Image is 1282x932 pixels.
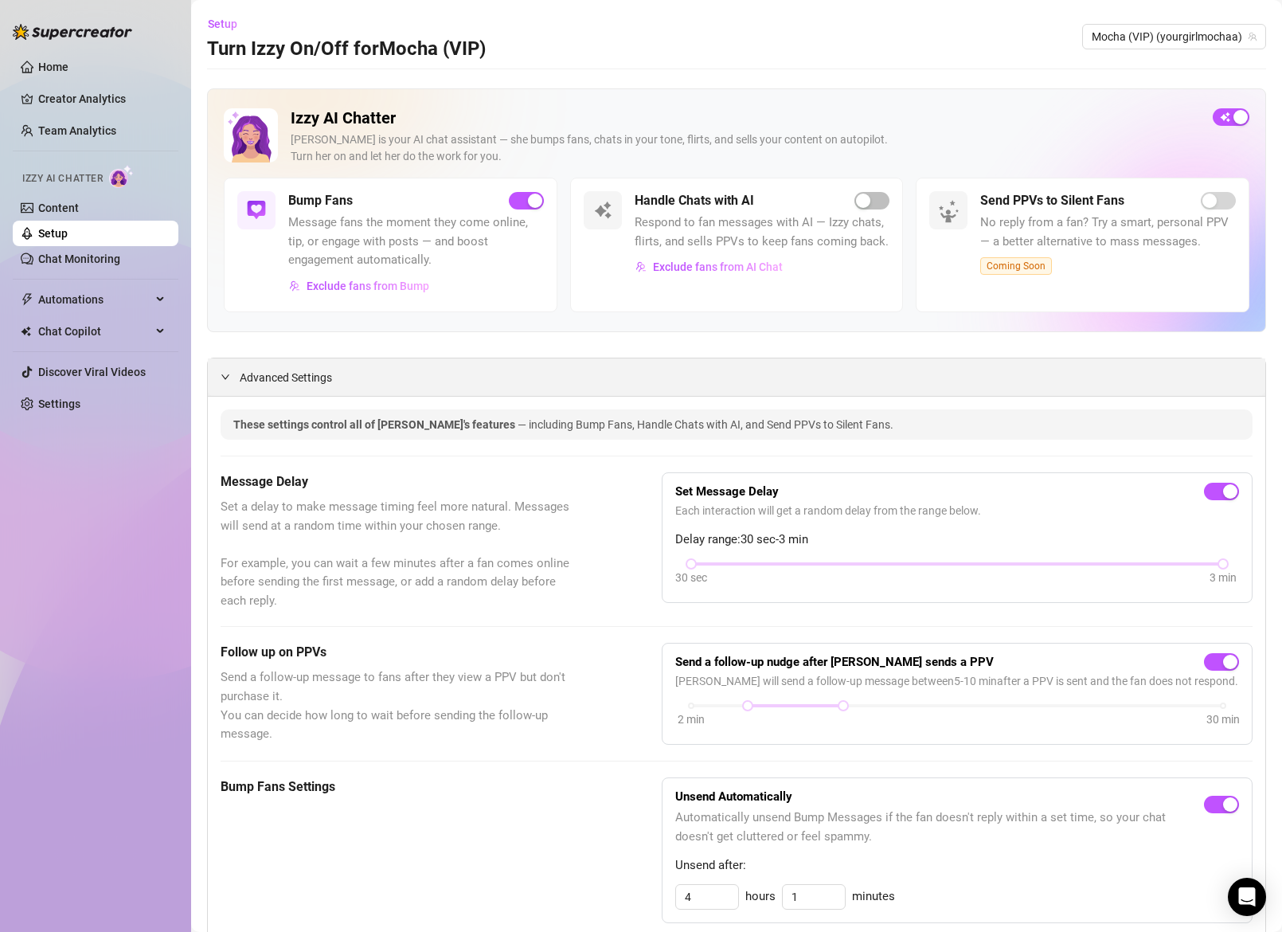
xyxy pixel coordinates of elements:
[307,280,429,292] span: Exclude fans from Bump
[635,261,647,272] img: svg%3e
[635,191,754,210] h5: Handle Chats with AI
[221,668,582,743] span: Send a follow-up message to fans after they view a PPV but don't purchase it. You can decide how ...
[38,253,120,265] a: Chat Monitoring
[38,287,151,312] span: Automations
[38,61,68,73] a: Home
[675,655,994,669] strong: Send a follow-up nudge after [PERSON_NAME] sends a PPV
[675,569,707,586] div: 30 sec
[207,11,250,37] button: Setup
[518,418,893,431] span: — including Bump Fans, Handle Chats with AI, and Send PPVs to Silent Fans.
[38,397,80,410] a: Settings
[291,131,1200,165] div: [PERSON_NAME] is your AI chat assistant — she bumps fans, chats in your tone, flirts, and sells y...
[288,273,430,299] button: Exclude fans from Bump
[1206,711,1240,728] div: 30 min
[38,124,116,137] a: Team Analytics
[247,201,266,220] img: svg%3e
[675,531,1239,550] span: Delay range: 30 sec - 3 min
[675,856,1239,875] span: Unsend after:
[745,887,776,907] span: hours
[221,643,582,662] h5: Follow up on PPVs
[38,86,166,112] a: Creator Analytics
[1248,32,1257,41] span: team
[980,257,1052,275] span: Coming Soon
[38,227,68,240] a: Setup
[208,18,237,30] span: Setup
[207,37,486,62] h3: Turn Izzy On/Off for Mocha (VIP)
[289,280,300,292] img: svg%3e
[21,293,33,306] span: thunderbolt
[288,213,544,270] span: Message fans the moment they come online, tip, or engage with posts — and boost engagement automa...
[635,254,784,280] button: Exclude fans from AI Chat
[38,319,151,344] span: Chat Copilot
[221,372,230,382] span: expanded
[1210,569,1237,586] div: 3 min
[224,108,278,163] img: Izzy AI Chatter
[980,213,1236,251] span: No reply from a fan? Try a smart, personal PPV — a better alternative to mass messages.
[221,368,240,386] div: expanded
[13,24,132,40] img: logo-BBDzfeDw.svg
[675,484,779,499] strong: Set Message Delay
[38,202,79,214] a: Content
[109,165,134,188] img: AI Chatter
[675,672,1239,690] span: [PERSON_NAME] will send a follow-up message between 5 - 10 min after a PPV is sent and the fan do...
[291,108,1200,128] h2: Izzy AI Chatter
[678,711,705,728] div: 2 min
[653,260,783,273] span: Exclude fans from AI Chat
[675,809,1204,846] span: Automatically unsend Bump Messages if the fan doesn't reply within a set time, so your chat doesn...
[635,213,890,251] span: Respond to fan messages with AI — Izzy chats, flirts, and sells PPVs to keep fans coming back.
[22,171,103,186] span: Izzy AI Chatter
[593,201,612,220] img: svg%3e
[221,498,582,610] span: Set a delay to make message timing feel more natural. Messages will send at a random time within ...
[980,191,1124,210] h5: Send PPVs to Silent Fans
[1092,25,1257,49] span: Mocha (VIP) (yourgirlmochaa)
[240,369,332,386] span: Advanced Settings
[852,887,895,907] span: minutes
[938,200,963,225] img: silent-fans-ppv-o-N6Mmdf.svg
[233,418,518,431] span: These settings control all of [PERSON_NAME]'s features
[221,472,582,491] h5: Message Delay
[1228,878,1266,916] div: Open Intercom Messenger
[221,777,582,797] h5: Bump Fans Settings
[675,502,1239,519] span: Each interaction will get a random delay from the range below.
[288,191,353,210] h5: Bump Fans
[38,366,146,378] a: Discover Viral Videos
[21,326,31,337] img: Chat Copilot
[675,789,792,804] strong: Unsend Automatically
